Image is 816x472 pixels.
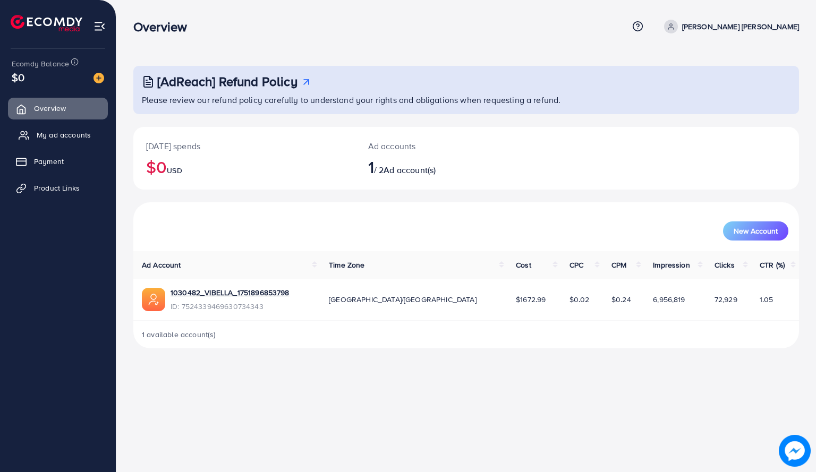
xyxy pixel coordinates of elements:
[34,103,66,114] span: Overview
[760,260,785,270] span: CTR (%)
[516,294,546,305] span: $1672.99
[653,260,690,270] span: Impression
[171,301,290,312] span: ID: 7524339469630734343
[569,294,590,305] span: $0.02
[11,15,82,31] img: logo
[715,294,737,305] span: 72,929
[8,177,108,199] a: Product Links
[384,164,436,176] span: Ad account(s)
[157,74,297,89] h3: [AdReach] Refund Policy
[329,260,364,270] span: Time Zone
[12,70,24,85] span: $0
[611,260,626,270] span: CPM
[653,294,685,305] span: 6,956,819
[142,288,165,311] img: ic-ads-acc.e4c84228.svg
[8,124,108,145] a: My ad accounts
[93,73,104,83] img: image
[660,20,799,33] a: [PERSON_NAME] [PERSON_NAME]
[142,329,216,340] span: 1 available account(s)
[171,287,290,298] a: 1030482_VIBELLA_1751896853798
[93,20,106,32] img: menu
[611,294,631,305] span: $0.24
[734,227,778,235] span: New Account
[569,260,583,270] span: CPC
[12,58,69,69] span: Ecomdy Balance
[167,165,182,176] span: USD
[8,151,108,172] a: Payment
[142,260,181,270] span: Ad Account
[329,294,477,305] span: [GEOGRAPHIC_DATA]/[GEOGRAPHIC_DATA]
[142,93,793,106] p: Please review our refund policy carefully to understand your rights and obligations when requesti...
[368,140,509,152] p: Ad accounts
[34,156,64,167] span: Payment
[368,157,509,177] h2: / 2
[779,435,811,467] img: image
[37,130,91,140] span: My ad accounts
[760,294,773,305] span: 1.05
[146,140,343,152] p: [DATE] spends
[133,19,195,35] h3: Overview
[715,260,735,270] span: Clicks
[8,98,108,119] a: Overview
[146,157,343,177] h2: $0
[34,183,80,193] span: Product Links
[723,221,788,241] button: New Account
[516,260,531,270] span: Cost
[368,155,374,179] span: 1
[682,20,799,33] p: [PERSON_NAME] [PERSON_NAME]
